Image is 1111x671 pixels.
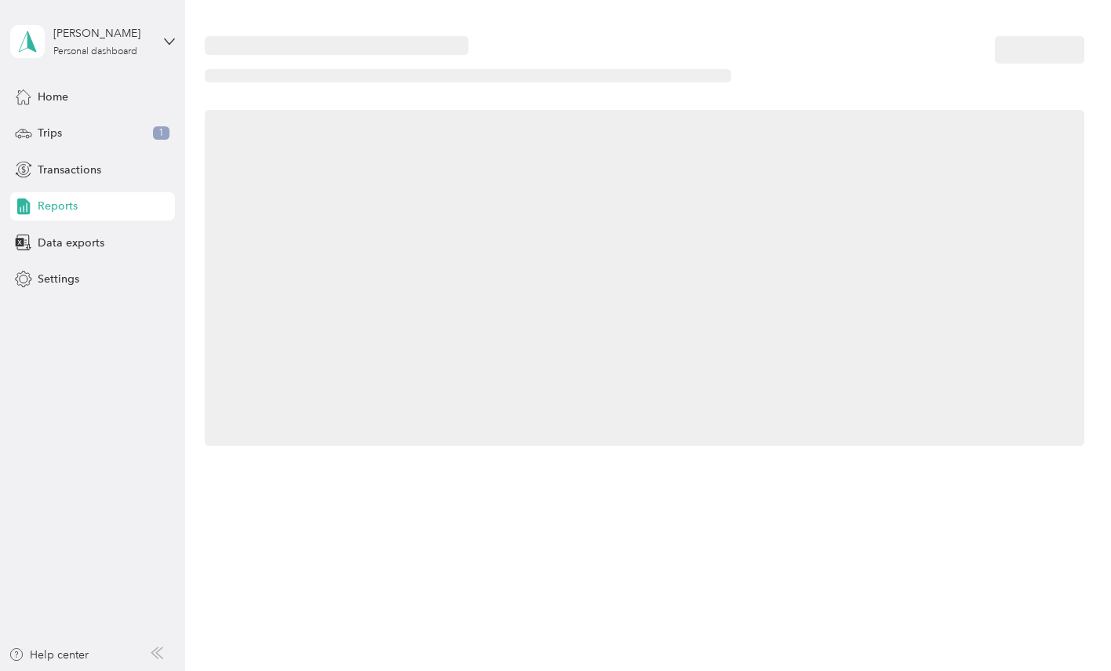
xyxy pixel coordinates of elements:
button: Help center [9,647,89,663]
span: Home [38,89,68,105]
div: Personal dashboard [53,47,137,57]
span: Transactions [38,162,101,178]
span: Settings [38,271,79,287]
span: 1 [153,126,169,140]
span: Trips [38,125,62,141]
div: [PERSON_NAME] [53,25,151,42]
iframe: Everlance-gr Chat Button Frame [1023,583,1111,671]
span: Data exports [38,235,104,251]
span: Reports [38,198,78,214]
